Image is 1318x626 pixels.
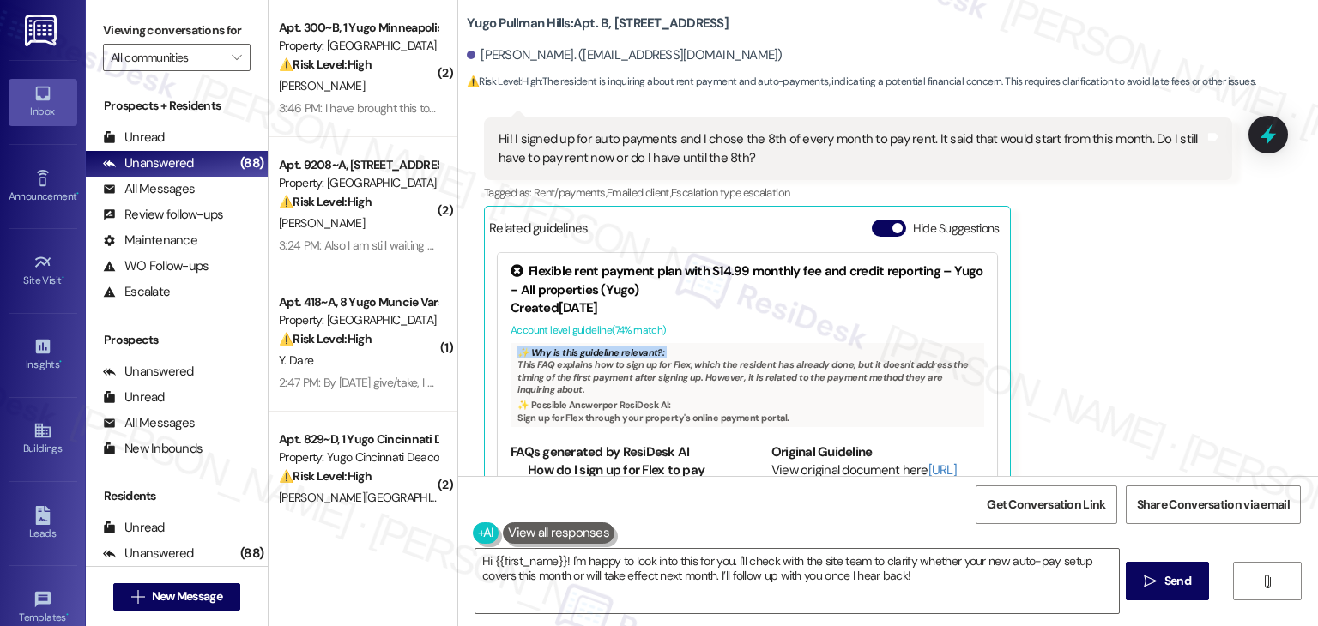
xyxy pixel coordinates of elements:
a: Inbox [9,79,77,125]
div: This FAQ explains how to sign up for Flex, which the resident has already done, but it doesn't ad... [511,343,984,427]
div: Unanswered [103,363,194,381]
span: • [62,272,64,284]
textarea: To enrich screen reader interactions, please activate Accessibility in Grammarly extension settings [475,549,1118,613]
div: Property: [GEOGRAPHIC_DATA] [279,37,438,55]
label: Viewing conversations for [103,17,251,44]
i:  [232,51,241,64]
div: 3:24 PM: Also I am still waiting from a response from my [MEDICAL_DATA] to send in the ESA form, ... [279,238,1200,253]
div: Apt. 9208~A, [STREET_ADDRESS] [279,156,438,174]
div: Related guidelines [489,220,589,244]
div: Property: [GEOGRAPHIC_DATA] [279,174,438,192]
div: Created [DATE] [511,299,984,317]
li: How do I sign up for Flex to pay my rent? [528,461,724,498]
span: • [59,356,62,368]
button: Share Conversation via email [1126,485,1301,524]
div: (88) [236,540,268,567]
img: ResiDesk Logo [25,15,60,46]
button: Get Conversation Link [976,485,1116,524]
span: Y. Dare [279,352,313,368]
div: Unread [103,388,165,406]
strong: ⚠️ Risk Level: High [467,75,541,88]
b: Yugo Pullman Hills: Apt. B, [STREET_ADDRESS] [467,15,729,33]
b: FAQs generated by ResiDesk AI [511,443,689,460]
button: New Message [113,583,240,611]
div: Tagged as: [484,180,1232,205]
div: Unread [103,129,165,147]
strong: ⚠️ Risk Level: High [279,194,372,209]
div: All Messages [103,414,195,432]
div: Prospects + Residents [86,97,268,115]
strong: ⚠️ Risk Level: High [279,468,372,484]
span: [PERSON_NAME] [279,78,365,93]
strong: ⚠️ Risk Level: High [279,57,372,72]
span: New Message [152,587,222,605]
span: Share Conversation via email [1137,496,1290,514]
strong: ⚠️ Risk Level: High [279,331,372,346]
span: Rent/payments , [534,185,607,200]
b: Original Guideline [771,443,873,460]
input: All communities [111,44,223,71]
div: (88) [236,150,268,177]
div: Prospects [86,331,268,349]
div: Hi! I signed up for auto payments and I chose the 8th of every month to pay rent. It said that wo... [499,130,1205,167]
i:  [1261,575,1273,588]
span: Get Conversation Link [987,496,1105,514]
div: Apt. 418~A, 8 Yugo Muncie Varsity House [279,293,438,311]
div: Apt. 300~B, 1 Yugo Minneapolis Edge [279,19,438,37]
div: Unanswered [103,545,194,563]
span: Send [1164,572,1191,590]
span: Sign up for Flex through your property's online payment portal. [517,412,789,424]
div: All Messages [103,180,195,198]
div: Escalate [103,283,170,301]
a: Insights • [9,332,77,378]
i:  [1144,575,1157,588]
div: Apt. 829~D, 1 Yugo Cincinnati Deacon [279,430,438,448]
div: Residents [86,487,268,505]
button: Send [1126,562,1209,600]
div: 3:46 PM: I have brought this to property staff's attention already, but please make sure action i... [279,100,1226,116]
a: Buildings [9,416,77,462]
a: Leads [9,501,77,547]
span: • [66,609,69,621]
div: Review follow-ups [103,206,223,224]
div: View original document here [771,461,985,498]
span: Emailed client , [607,185,671,200]
div: Maintenance [103,232,197,250]
span: [PERSON_NAME] [279,215,365,231]
div: New Inbounds [103,440,203,458]
div: Property: [GEOGRAPHIC_DATA] [279,311,438,329]
div: Flexible rent payment plan with $14.99 monthly fee and credit reporting – Yugo - All properties (... [511,262,984,299]
div: Unread [103,519,165,537]
label: Hide Suggestions [913,220,1000,238]
i:  [131,590,144,604]
div: ✨ Why is this guideline relevant?: [517,346,977,358]
div: WO Follow-ups [103,257,209,275]
div: ✨ Possible Answer per ResiDesk AI: [517,399,977,411]
span: • [76,188,79,200]
span: Escalation type escalation [671,185,789,200]
span: [PERSON_NAME][GEOGRAPHIC_DATA] [279,490,474,505]
div: Account level guideline ( 74 % match) [511,322,984,340]
div: Property: Yugo Cincinnati Deacon [279,448,438,466]
span: : The resident is inquiring about rent payment and auto-payments, indicating a potential financia... [467,73,1255,91]
div: Unanswered [103,154,194,172]
div: [PERSON_NAME]. ([EMAIL_ADDRESS][DOMAIN_NAME]) [467,46,783,64]
a: Site Visit • [9,248,77,294]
